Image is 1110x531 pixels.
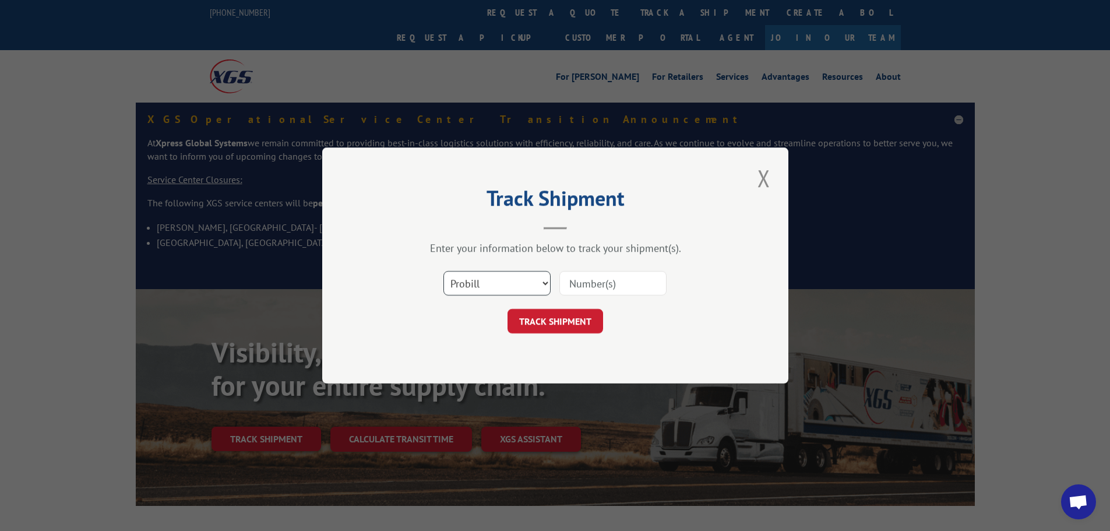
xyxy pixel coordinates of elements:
[380,190,730,212] h2: Track Shipment
[754,162,774,194] button: Close modal
[508,309,603,333] button: TRACK SHIPMENT
[380,241,730,255] div: Enter your information below to track your shipment(s).
[1061,484,1096,519] a: Open chat
[559,271,667,296] input: Number(s)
